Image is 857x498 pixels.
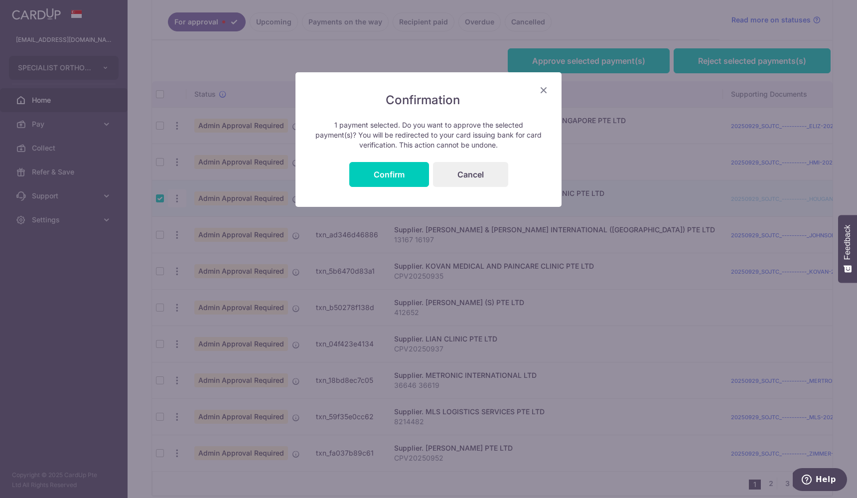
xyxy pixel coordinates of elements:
button: Close [538,84,550,96]
button: Feedback - Show survey [838,215,857,283]
button: Confirm [349,162,429,187]
iframe: Opens a widget where you can find more information [793,468,847,493]
button: Cancel [433,162,508,187]
span: Feedback [843,225,852,260]
h5: Confirmation [315,92,542,108]
p: 1 payment selected. Do you want to approve the selected payment(s)? You will be redirected to you... [315,120,542,150]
